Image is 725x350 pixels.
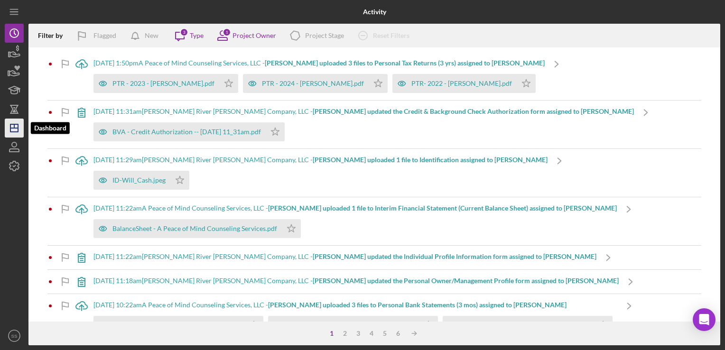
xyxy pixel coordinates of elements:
[93,277,619,285] div: [DATE] 11:18am [PERSON_NAME] River [PERSON_NAME] Company, LLC -
[325,330,338,337] div: 1
[126,26,168,45] button: New
[93,301,617,309] div: [DATE] 10:22am A Peace of Mind Counseling Services, LLC -
[352,330,365,337] div: 3
[38,32,70,39] div: Filter by
[305,32,344,39] div: Project Stage
[693,308,716,331] div: Open Intercom Messenger
[93,253,596,260] div: [DATE] 11:22am [PERSON_NAME] River [PERSON_NAME] Company, LLC -
[313,156,548,164] b: [PERSON_NAME] uploaded 1 file to Identification assigned to [PERSON_NAME]
[392,74,536,93] button: PTR- 2022 - [PERSON_NAME].pdf
[93,204,617,212] div: [DATE] 11:22am A Peace of Mind Counseling Services, LLC -
[190,32,204,39] div: Type
[112,128,261,136] div: BVA - Credit Authorization -- [DATE] 11_31am.pdf
[70,270,642,294] a: [DATE] 11:18am[PERSON_NAME] River [PERSON_NAME] Company, LLC -[PERSON_NAME] updated the Personal ...
[112,80,214,87] div: PTR - 2023 - [PERSON_NAME].pdf
[70,197,641,245] a: [DATE] 11:22amA Peace of Mind Counseling Services, LLC -[PERSON_NAME] uploaded 1 file to Interim ...
[5,326,24,345] button: SS
[112,176,166,184] div: ID-Will_Cash.jpeg
[93,74,238,93] button: PTR - 2023 - [PERSON_NAME].pdf
[70,246,620,269] a: [DATE] 11:22am[PERSON_NAME] River [PERSON_NAME] Company, LLC -[PERSON_NAME] updated the Individua...
[93,122,285,141] button: BVA - Credit Authorization -- [DATE] 11_31am.pdf
[378,330,391,337] div: 5
[313,276,619,285] b: [PERSON_NAME] updated the Personal Owner/Management Profile form assigned to [PERSON_NAME]
[93,171,189,190] button: ID-Will_Cash.jpeg
[145,26,158,45] div: New
[265,59,545,67] b: [PERSON_NAME] uploaded 3 files to Personal Tax Returns (3 yrs) assigned to [PERSON_NAME]
[232,32,276,39] div: Project Owner
[262,80,364,87] div: PTR - 2024 - [PERSON_NAME].pdf
[268,204,617,212] b: [PERSON_NAME] uploaded 1 file to Interim Financial Statement (Current Balance Sheet) assigned to ...
[70,26,126,45] button: Flagged
[70,101,658,148] a: [DATE] 11:31am[PERSON_NAME] River [PERSON_NAME] Company, LLC -[PERSON_NAME] updated the Credit & ...
[223,28,231,37] div: 1
[243,74,388,93] button: PTR - 2024 - [PERSON_NAME].pdf
[411,80,512,87] div: PTR- 2022 - [PERSON_NAME].pdf
[313,252,596,260] b: [PERSON_NAME] updated the Individual Profile Information form assigned to [PERSON_NAME]
[338,330,352,337] div: 2
[180,28,188,37] div: 3
[363,8,386,16] b: Activity
[268,301,567,309] b: [PERSON_NAME] uploaded 3 files to Personal Bank Statements (3 mos) assigned to [PERSON_NAME]
[93,59,545,67] div: [DATE] 1:50pm A Peace of Mind Counseling Services, LLC -
[365,330,378,337] div: 4
[112,225,277,232] div: BalanceSheet - A Peace of Mind Counseling Services.pdf
[93,108,634,115] div: [DATE] 11:31am [PERSON_NAME] River [PERSON_NAME] Company, LLC -
[11,333,18,339] text: SS
[93,26,116,45] div: Flagged
[313,107,634,115] b: [PERSON_NAME] updated the Credit & Background Check Authorization form assigned to [PERSON_NAME]
[70,149,571,197] a: [DATE] 11:29am[PERSON_NAME] River [PERSON_NAME] Company, LLC -[PERSON_NAME] uploaded 1 file to Id...
[70,52,568,100] a: [DATE] 1:50pmA Peace of Mind Counseling Services, LLC -[PERSON_NAME] uploaded 3 files to Personal...
[93,219,301,238] button: BalanceSheet - A Peace of Mind Counseling Services.pdf
[93,156,548,164] div: [DATE] 11:29am [PERSON_NAME] River [PERSON_NAME] Company, LLC -
[351,26,419,45] button: Reset Filters
[70,294,641,342] a: [DATE] 10:22amA Peace of Mind Counseling Services, LLC -[PERSON_NAME] uploaded 3 files to Persona...
[373,26,409,45] div: Reset Filters
[391,330,405,337] div: 6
